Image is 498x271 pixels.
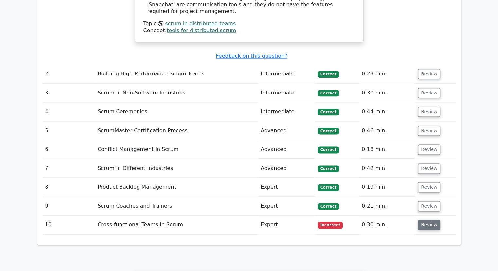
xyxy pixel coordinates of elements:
[95,84,258,102] td: Scrum in Non-Software Industries
[359,140,415,159] td: 0:18 min.
[418,201,440,211] button: Review
[258,121,315,140] td: Advanced
[418,220,440,230] button: Review
[359,216,415,234] td: 0:30 min.
[359,197,415,216] td: 0:21 min.
[418,163,440,174] button: Review
[43,140,95,159] td: 6
[95,159,258,178] td: Scrum in Different Industries
[43,84,95,102] td: 3
[95,140,258,159] td: Conflict Management in Scrum
[258,197,315,216] td: Expert
[318,203,339,210] span: Correct
[43,102,95,121] td: 4
[318,222,343,228] span: Incorrect
[43,178,95,197] td: 8
[318,90,339,96] span: Correct
[258,216,315,234] td: Expert
[43,216,95,234] td: 10
[143,20,355,27] div: Topic:
[43,121,95,140] td: 5
[43,197,95,216] td: 9
[95,197,258,216] td: Scrum Coaches and Trainers
[95,121,258,140] td: ScrumMaster Certification Process
[318,146,339,153] span: Correct
[167,27,236,33] a: tools for distributed scrum
[418,126,440,136] button: Review
[258,140,315,159] td: Advanced
[418,144,440,155] button: Review
[418,182,440,192] button: Review
[43,159,95,178] td: 7
[359,121,415,140] td: 0:46 min.
[95,216,258,234] td: Cross-functional Teams in Scrum
[318,128,339,134] span: Correct
[418,107,440,117] button: Review
[258,84,315,102] td: Intermediate
[258,159,315,178] td: Advanced
[43,65,95,83] td: 2
[318,165,339,172] span: Correct
[359,159,415,178] td: 0:42 min.
[359,102,415,121] td: 0:44 min.
[258,178,315,197] td: Expert
[359,84,415,102] td: 0:30 min.
[318,109,339,115] span: Correct
[216,53,287,59] a: Feedback on this question?
[418,88,440,98] button: Review
[95,102,258,121] td: Scrum Ceremonies
[95,65,258,83] td: Building High-Performance Scrum Teams
[418,69,440,79] button: Review
[258,65,315,83] td: Intermediate
[318,71,339,77] span: Correct
[258,102,315,121] td: Intermediate
[359,65,415,83] td: 0:23 min.
[165,20,236,27] a: scrum in distributed teams
[359,178,415,197] td: 0:19 min.
[95,178,258,197] td: Product Backlog Management
[143,27,355,34] div: Concept:
[318,184,339,191] span: Correct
